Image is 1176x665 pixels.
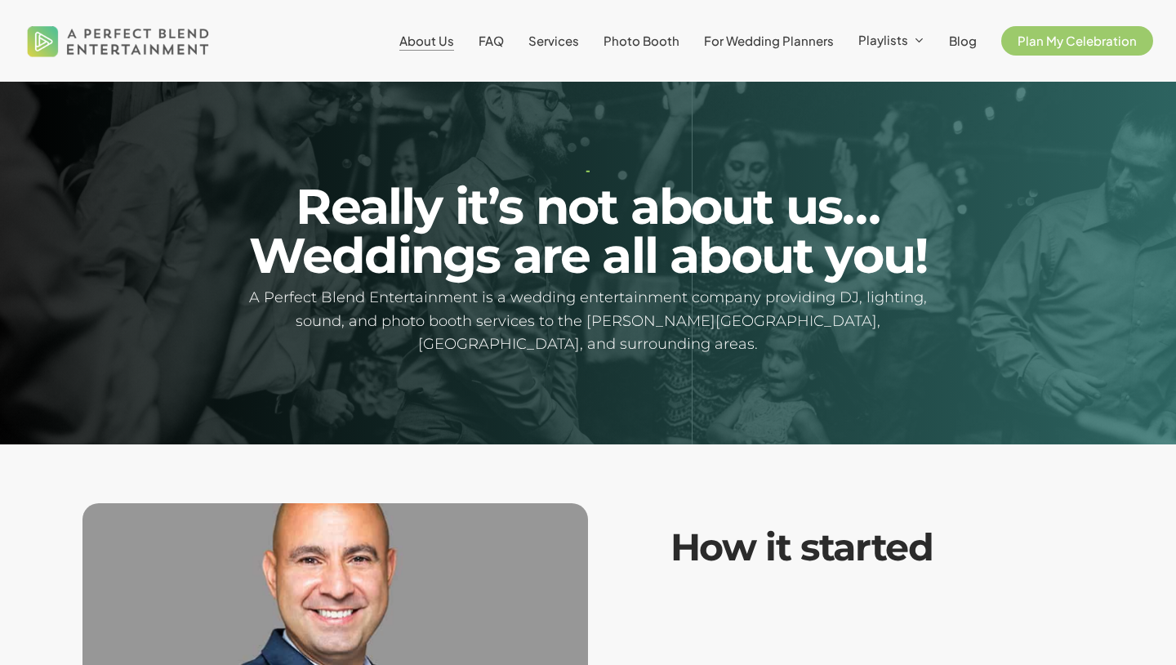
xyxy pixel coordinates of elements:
a: Photo Booth [604,34,679,47]
span: Photo Booth [604,33,679,48]
span: For Wedding Planners [704,33,834,48]
a: Services [528,34,579,47]
a: About Us [399,34,454,47]
span: Services [528,33,579,48]
h2: Really it’s not about us… Weddings are all about you! [235,182,940,280]
a: FAQ [479,34,504,47]
a: Blog [949,34,977,47]
h1: - [235,164,940,176]
a: For Wedding Planners [704,34,834,47]
span: About Us [399,33,454,48]
span: Playlists [858,32,908,47]
a: Playlists [858,33,924,48]
img: A Perfect Blend Entertainment [23,11,214,70]
a: Plan My Celebration [1001,34,1153,47]
span: Plan My Celebration [1018,33,1137,48]
span: Blog [949,33,977,48]
span: FAQ [479,33,504,48]
h5: A Perfect Blend Entertainment is a wedding entertainment company providing DJ, lighting, sound, a... [235,286,940,356]
em: How it started [670,524,933,570]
